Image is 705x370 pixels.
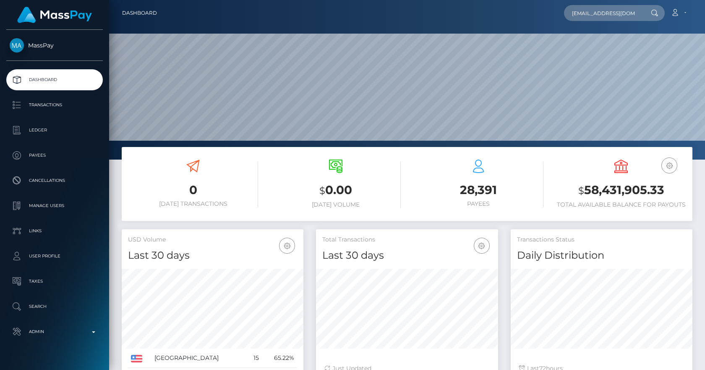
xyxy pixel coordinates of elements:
[10,38,24,52] img: MassPay
[10,149,99,162] p: Payees
[413,182,543,198] h3: 28,391
[6,170,103,191] a: Cancellations
[517,248,686,263] h4: Daily Distribution
[6,145,103,166] a: Payees
[10,250,99,262] p: User Profile
[128,236,297,244] h5: USD Volume
[262,349,297,368] td: 65.22%
[322,248,491,263] h4: Last 30 days
[578,185,584,197] small: $
[6,271,103,292] a: Taxes
[128,182,258,198] h3: 0
[151,349,247,368] td: [GEOGRAPHIC_DATA]
[10,73,99,86] p: Dashboard
[319,185,325,197] small: $
[10,225,99,237] p: Links
[6,296,103,317] a: Search
[322,236,491,244] h5: Total Transactions
[10,199,99,212] p: Manage Users
[122,4,157,22] a: Dashboard
[6,69,103,90] a: Dashboard
[128,248,297,263] h4: Last 30 days
[131,355,142,362] img: US.png
[128,200,258,207] h6: [DATE] Transactions
[10,99,99,111] p: Transactions
[271,201,401,208] h6: [DATE] Volume
[246,349,262,368] td: 15
[10,275,99,288] p: Taxes
[6,220,103,241] a: Links
[413,200,543,207] h6: Payees
[6,195,103,216] a: Manage Users
[10,300,99,313] p: Search
[564,5,643,21] input: Search...
[6,94,103,115] a: Transactions
[556,201,686,208] h6: Total Available Balance for Payouts
[6,321,103,342] a: Admin
[556,182,686,199] h3: 58,431,905.33
[10,325,99,338] p: Admin
[6,42,103,49] span: MassPay
[271,182,401,199] h3: 0.00
[6,246,103,267] a: User Profile
[17,7,92,23] img: MassPay Logo
[10,174,99,187] p: Cancellations
[517,236,686,244] h5: Transactions Status
[10,124,99,136] p: Ledger
[6,120,103,141] a: Ledger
